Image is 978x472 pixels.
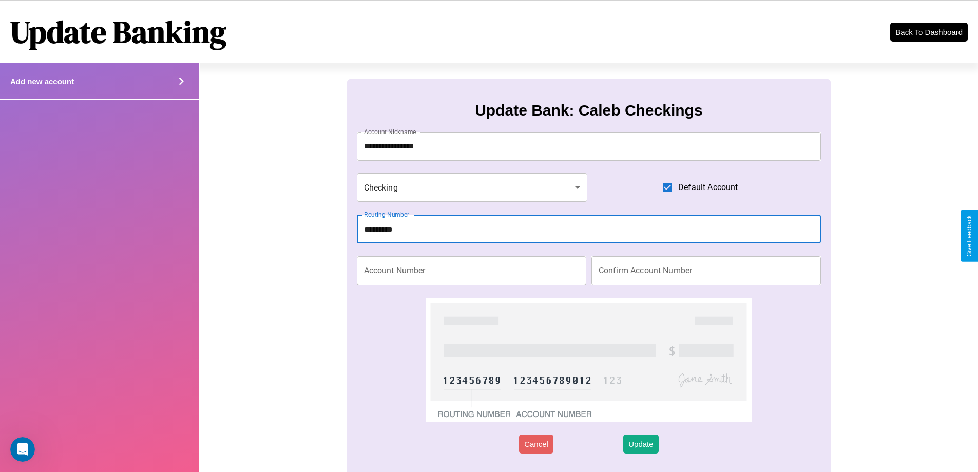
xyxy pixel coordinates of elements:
iframe: Intercom live chat [10,437,35,462]
div: Checking [357,173,588,202]
label: Account Nickname [364,127,416,136]
button: Cancel [519,435,553,454]
span: Default Account [678,181,738,194]
label: Routing Number [364,210,409,219]
button: Back To Dashboard [890,23,968,42]
button: Update [623,435,658,454]
h3: Update Bank: Caleb Checkings [475,102,702,119]
div: Give Feedback [966,215,973,257]
h1: Update Banking [10,11,226,53]
h4: Add new account [10,77,74,86]
img: check [426,298,751,422]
